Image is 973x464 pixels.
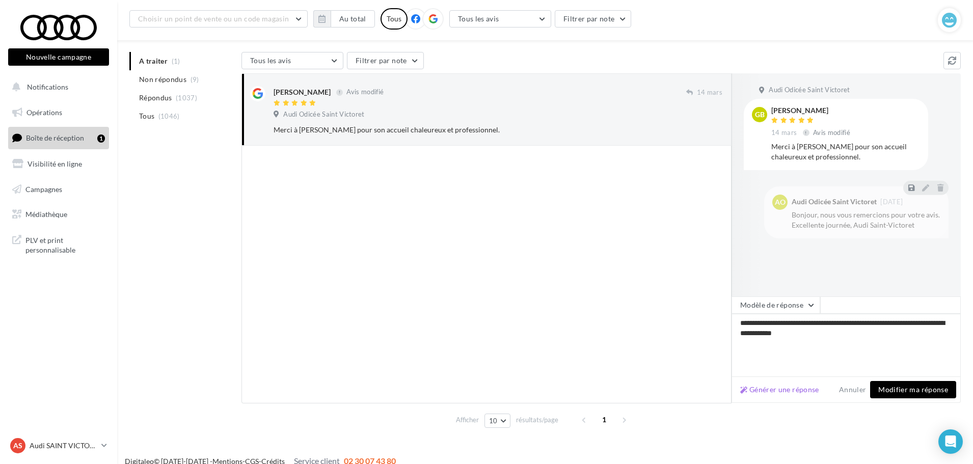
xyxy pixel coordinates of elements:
span: [DATE] [880,199,903,205]
span: Répondus [139,93,172,103]
span: Campagnes [25,184,62,193]
span: 14 mars [697,88,722,97]
span: Audi Odicée Saint Victoret [283,110,364,119]
button: Choisir un point de vente ou un code magasin [129,10,308,28]
span: gb [755,110,765,120]
button: Modèle de réponse [732,296,820,314]
span: Notifications [27,83,68,91]
div: [PERSON_NAME] [771,107,852,114]
span: 10 [489,417,498,425]
span: 14 mars [771,128,797,138]
a: Campagnes [6,179,111,200]
span: Opérations [26,108,62,117]
span: Tous les avis [250,56,291,65]
div: Open Intercom Messenger [938,429,963,454]
span: résultats/page [516,415,558,425]
button: Tous les avis [449,10,551,28]
button: Notifications [6,76,107,98]
a: PLV et print personnalisable [6,229,111,259]
span: Boîte de réception [26,133,84,142]
button: Nouvelle campagne [8,48,109,66]
a: Opérations [6,102,111,123]
span: Non répondus [139,74,186,85]
span: (9) [191,75,199,84]
span: Afficher [456,415,479,425]
p: Audi SAINT VICTORET [30,441,97,451]
div: Merci à [PERSON_NAME] pour son accueil chaleureux et professionnel. [771,142,920,162]
div: 1 [97,134,105,143]
button: Annuler [835,384,870,396]
span: AO [775,197,786,207]
button: Générer une réponse [736,384,823,396]
span: (1037) [176,94,197,102]
button: Modifier ma réponse [870,381,956,398]
button: Au total [313,10,375,28]
span: (1046) [158,112,180,120]
div: Audi Odicée Saint Victoret [792,198,877,205]
button: Tous les avis [241,52,343,69]
button: Au total [331,10,375,28]
span: 1 [596,412,612,428]
div: Merci à [PERSON_NAME] pour son accueil chaleureux et professionnel. [274,125,656,135]
button: Filtrer par note [555,10,632,28]
span: Visibilité en ligne [28,159,82,168]
span: Choisir un point de vente ou un code magasin [138,14,289,23]
span: Médiathèque [25,210,67,219]
a: Médiathèque [6,204,111,225]
span: Audi Odicée Saint Victoret [769,86,850,95]
span: Avis modifié [813,128,850,137]
button: Filtrer par note [347,52,424,69]
span: AS [13,441,22,451]
button: 10 [484,414,510,428]
a: AS Audi SAINT VICTORET [8,436,109,455]
span: Avis modifié [346,88,384,96]
span: PLV et print personnalisable [25,233,105,255]
div: Tous [381,8,408,30]
div: [PERSON_NAME] [274,87,331,97]
span: Tous les avis [458,14,499,23]
a: Visibilité en ligne [6,153,111,175]
div: Bonjour, nous vous remercions pour votre avis. Excellente journée, Audi Saint-Victoret [792,210,940,230]
a: Boîte de réception1 [6,127,111,149]
span: Tous [139,111,154,121]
